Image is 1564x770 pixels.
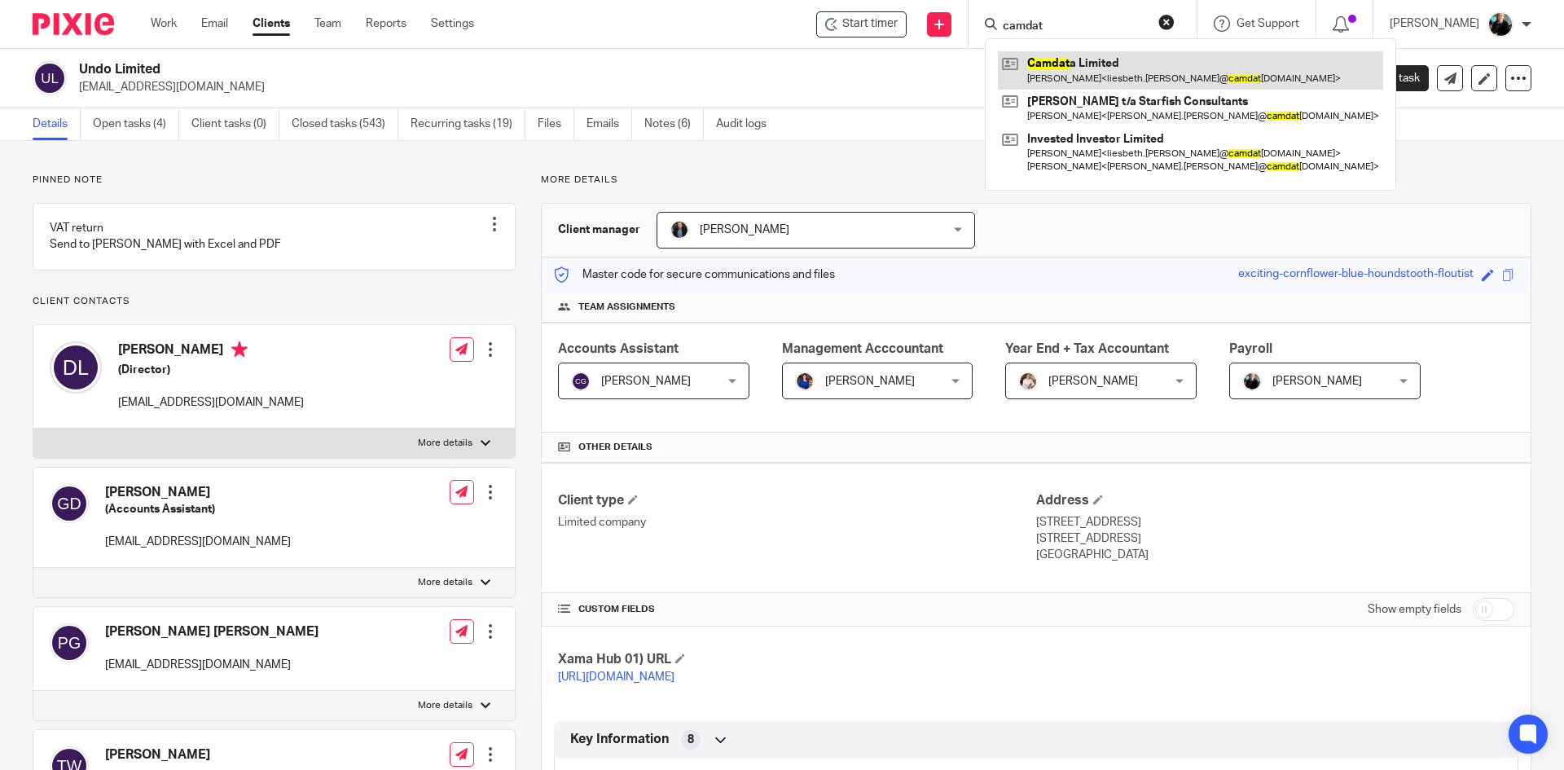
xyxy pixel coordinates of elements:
h4: [PERSON_NAME] [PERSON_NAME] [105,623,319,640]
p: Client contacts [33,295,516,308]
p: [STREET_ADDRESS] [1036,514,1514,530]
span: Accounts Assistant [558,342,679,355]
a: Settings [431,15,474,32]
span: Payroll [1229,342,1272,355]
p: Master code for secure communications and files [554,266,835,283]
a: Notes (6) [644,108,704,140]
h2: Undo Limited [79,61,1064,78]
img: svg%3E [50,484,89,523]
h4: Address [1036,492,1514,509]
p: [EMAIL_ADDRESS][DOMAIN_NAME] [105,534,291,550]
p: Pinned note [33,174,516,187]
span: [PERSON_NAME] [700,224,789,235]
p: More details [418,576,472,589]
img: svg%3E [50,341,102,394]
span: Start timer [842,15,898,33]
a: Team [314,15,341,32]
p: [EMAIL_ADDRESS][DOMAIN_NAME] [105,657,319,673]
img: svg%3E [571,372,591,391]
a: Audit logs [716,108,779,140]
a: [URL][DOMAIN_NAME] [558,671,674,683]
img: nicky-partington.jpg [1242,372,1262,391]
p: [EMAIL_ADDRESS][DOMAIN_NAME] [79,79,1310,95]
a: Emails [586,108,632,140]
a: Closed tasks (543) [292,108,398,140]
span: Key Information [570,731,669,748]
img: svg%3E [50,623,89,662]
a: Reports [366,15,406,32]
span: Year End + Tax Accountant [1005,342,1169,355]
p: [GEOGRAPHIC_DATA] [1036,547,1514,563]
label: Show empty fields [1368,601,1461,618]
img: nicky-partington.jpg [1487,11,1513,37]
span: Management Acccountant [782,342,943,355]
img: Kayleigh%20Henson.jpeg [1018,372,1038,391]
a: Client tasks (0) [191,108,279,140]
img: Nicole.jpeg [795,372,815,391]
a: Email [201,15,228,32]
div: Undo Limited [816,11,907,37]
a: Files [538,108,574,140]
p: [STREET_ADDRESS] [1036,530,1514,547]
input: Search [1001,20,1148,34]
img: Pixie [33,13,114,35]
div: exciting-cornflower-blue-houndstooth-floutist [1238,266,1474,284]
i: Primary [231,341,248,358]
span: [PERSON_NAME] [1048,376,1138,387]
h4: [PERSON_NAME] [105,746,291,763]
p: More details [418,699,472,712]
a: Open tasks (4) [93,108,179,140]
p: Limited company [558,514,1036,530]
span: 8 [688,732,694,748]
span: Get Support [1237,18,1299,29]
a: Clients [253,15,290,32]
h4: Xama Hub 01) URL [558,651,1036,668]
img: svg%3E [33,61,67,95]
h4: Client type [558,492,1036,509]
span: [PERSON_NAME] [601,376,691,387]
h4: [PERSON_NAME] [118,341,304,362]
span: Team assignments [578,301,675,314]
p: [EMAIL_ADDRESS][DOMAIN_NAME] [118,394,304,411]
img: martin-hickman.jpg [670,220,689,240]
button: Clear [1158,14,1175,30]
h5: (Director) [118,362,304,378]
h4: [PERSON_NAME] [105,484,291,501]
h3: Client manager [558,222,640,238]
a: Details [33,108,81,140]
p: [PERSON_NAME] [1390,15,1479,32]
p: More details [541,174,1531,187]
h5: (Accounts Assistant) [105,501,291,517]
a: Work [151,15,177,32]
span: Other details [578,441,652,454]
span: [PERSON_NAME] [825,376,915,387]
a: Recurring tasks (19) [411,108,525,140]
p: More details [418,437,472,450]
h4: CUSTOM FIELDS [558,603,1036,616]
span: [PERSON_NAME] [1272,376,1362,387]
